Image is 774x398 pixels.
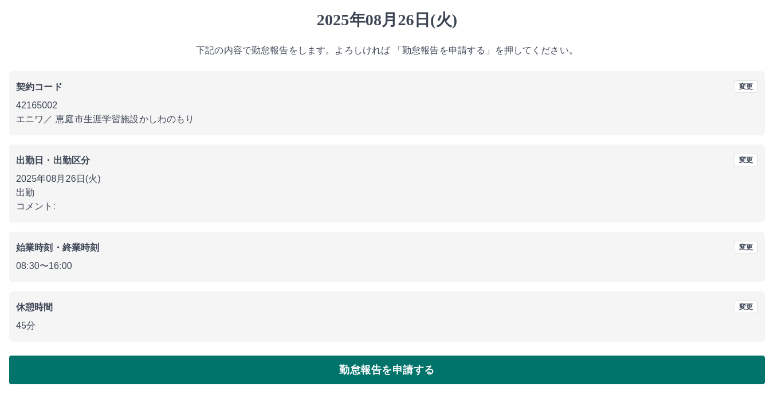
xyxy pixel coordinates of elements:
[16,172,758,186] p: 2025年08月26日(火)
[16,112,758,126] p: エニワ ／ 恵庭市生涯学習施設かしわのもり
[9,44,765,57] p: 下記の内容で勤怠報告をします。よろしければ 「勤怠報告を申請する」を押してください。
[734,80,758,93] button: 変更
[16,82,62,92] b: 契約コード
[16,186,758,200] p: 出勤
[9,10,765,30] h1: 2025年08月26日(火)
[16,319,758,333] p: 45分
[16,200,758,213] p: コメント:
[734,154,758,166] button: 変更
[9,356,765,384] button: 勤怠報告を申請する
[16,259,758,273] p: 08:30 〜 16:00
[16,155,90,165] b: 出勤日・出勤区分
[734,241,758,253] button: 変更
[734,301,758,313] button: 変更
[16,99,758,112] p: 42165002
[16,243,99,252] b: 始業時刻・終業時刻
[16,302,53,312] b: 休憩時間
